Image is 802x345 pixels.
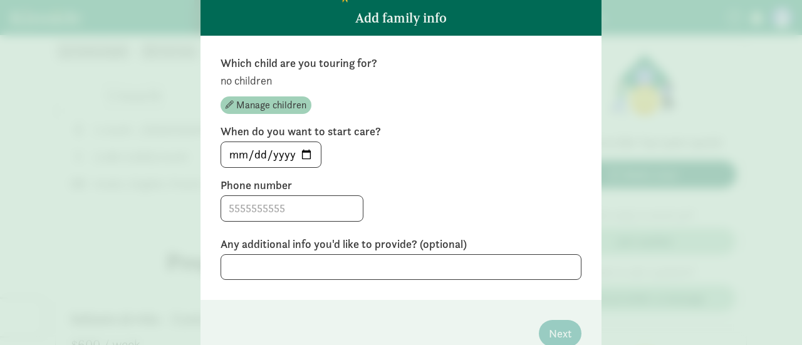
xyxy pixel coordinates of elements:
p: no children [221,73,581,88]
button: Manage children [221,96,311,114]
label: Phone number [221,178,581,193]
span: Manage children [236,98,306,113]
span: Next [549,325,571,342]
label: Any additional info you'd like to provide? (optional) [221,237,581,252]
input: 5555555555 [221,196,363,221]
label: When do you want to start care? [221,124,581,139]
h5: Add family info [355,11,447,26]
label: Which child are you touring for? [221,56,581,71]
